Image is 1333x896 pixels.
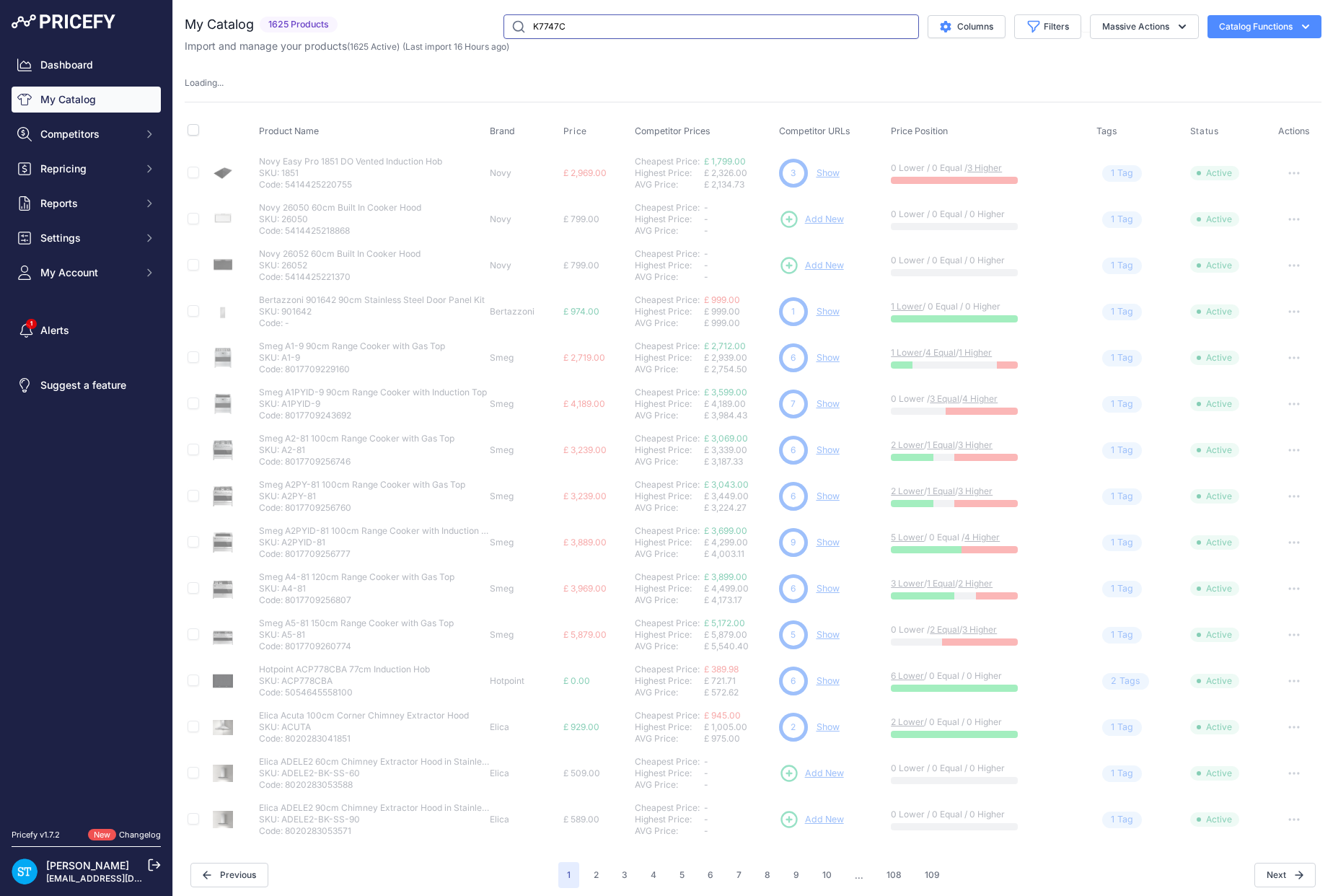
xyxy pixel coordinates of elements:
p: SKU: A1PYID-9 [259,398,487,410]
p: Smeg A1PYID-9 90cm Range Cooker with Induction Top [259,387,487,398]
button: Catalog Functions [1207,15,1321,38]
span: ( ) [347,41,400,52]
span: Loading [185,77,224,88]
a: Add New [779,209,844,229]
a: Alerts [12,317,161,343]
a: £ 3,899.00 [704,571,747,582]
span: £ 2,969.00 [563,167,607,178]
span: £ 2,939.00 [704,352,747,363]
span: £ 3,239.00 [563,444,607,455]
span: Active [1190,489,1239,504]
button: Go to page 108 [878,862,910,888]
a: Add New [779,255,844,276]
span: Add New [805,259,844,273]
a: 3 Lower [891,578,924,589]
p: / / [891,347,1082,359]
span: Tag [1102,627,1142,644]
span: Tag [1102,165,1142,182]
a: Show [817,352,840,363]
a: £ 999.00 [704,294,740,305]
p: Smeg [490,444,558,456]
button: Repricing [12,156,161,182]
a: Cheapest Price: [635,156,700,167]
a: Cheapest Price: [635,341,700,351]
span: £ 929.00 [563,721,599,732]
div: AVG Price: [635,456,704,467]
p: SKU: A1-9 [259,352,445,364]
p: Novy [490,167,558,179]
p: SKU: A2-81 [259,444,454,456]
div: AVG Price: [635,225,704,237]
div: Highest Price: [635,167,704,179]
a: Show [817,444,840,455]
div: AVG Price: [635,641,704,652]
span: 1 [1111,351,1114,365]
p: / 0 Equal / 0 Higher [891,670,1082,682]
p: Smeg [490,352,558,364]
span: 1 [1111,721,1114,734]
button: Go to page 7 [728,862,750,888]
a: Show [817,167,840,178]
a: Show [817,537,840,548]
span: - [704,260,708,271]
a: [EMAIL_ADDRESS][DOMAIN_NAME] [46,873,197,884]
button: Price [563,126,590,137]
a: 2 Higher [958,578,993,589]
span: £ 3,889.00 [563,537,607,548]
span: - [704,248,708,259]
p: Novy 26050 60cm Built In Cooker Hood [259,202,421,214]
div: Highest Price: [635,306,704,317]
a: 4 Equal [925,347,956,358]
span: Competitor Prices [635,126,711,136]
h2: My Catalog [185,14,254,35]
p: Code: 5414425218868 [259,225,421,237]
span: Competitors [40,127,135,141]
a: £ 3,069.00 [704,433,748,444]
span: 1 [1111,305,1114,319]
p: Code: 8017709256777 [259,548,490,560]
a: Dashboard [12,52,161,78]
span: £ 799.00 [563,214,599,224]
div: Highest Price: [635,537,704,548]
div: £ 2,134.73 [704,179,773,190]
a: Show [817,583,840,594]
span: Add New [805,213,844,227]
p: Import and manage your products [185,39,509,53]
p: SKU: 26052 [259,260,421,271]
div: AVG Price: [635,179,704,190]
a: 1 Equal [927,439,955,450]
div: AVG Price: [635,271,704,283]
span: £ 2,326.00 [704,167,747,178]
p: Elica Acuta 100cm Corner Chimney Extractor Hood [259,710,469,721]
a: 2 Lower [891,486,924,496]
span: Active [1190,212,1239,227]
button: Filters [1014,14,1081,39]
div: Highest Price: [635,491,704,502]
p: SKU: 1851 [259,167,442,179]
p: Hotpoint [490,675,558,687]
p: Code: 5054645558100 [259,687,430,698]
span: 1 [1111,259,1114,273]
p: Smeg A1-9 90cm Range Cooker with Gas Top [259,341,445,352]
p: SKU: A2PY-81 [259,491,465,502]
span: Brand [490,126,515,136]
span: Active [1190,351,1239,365]
a: 6 Lower [891,670,924,681]
a: Show [817,491,840,501]
button: Go to page 109 [916,862,949,888]
div: Highest Price: [635,214,704,225]
a: 2 Equal [930,624,959,635]
div: £ 5,540.40 [704,641,773,652]
a: £ 3,699.00 [704,525,747,536]
a: Show [817,721,840,732]
a: Cheapest Price: [635,525,700,536]
p: 0 Lower / 0 Equal / 0 Higher [891,208,1082,220]
span: Competitor URLs [779,126,850,136]
span: Active [1190,166,1239,180]
span: 1 [791,305,795,318]
span: - [704,214,708,224]
span: Reports [40,196,135,211]
a: Cheapest Price: [635,433,700,444]
span: 2 [1111,675,1117,688]
a: Show [817,398,840,409]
